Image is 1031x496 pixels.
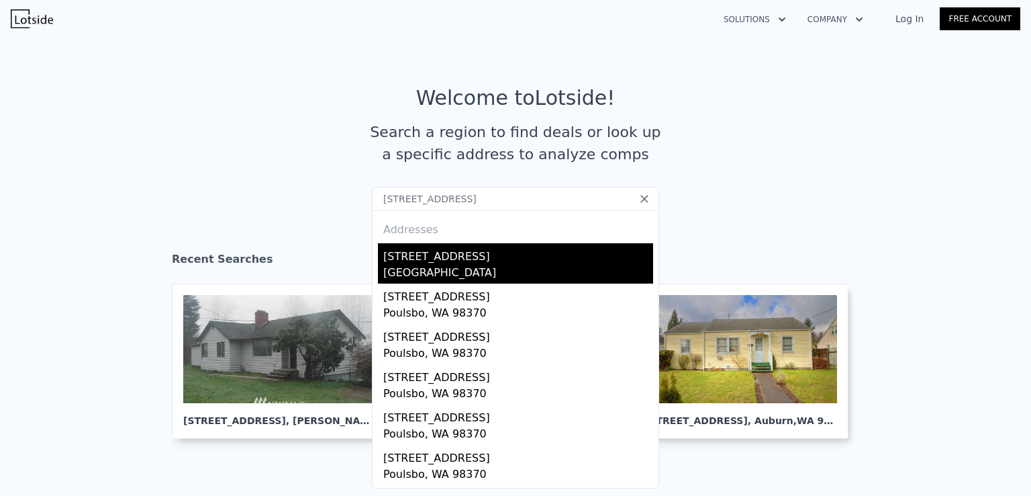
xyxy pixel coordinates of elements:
div: [STREET_ADDRESS] [383,364,653,386]
div: [STREET_ADDRESS] [383,284,653,305]
div: Poulsbo, WA 98370 [383,305,653,324]
div: [STREET_ADDRESS] , Auburn [645,403,837,427]
div: Poulsbo, WA 98370 [383,386,653,405]
div: [STREET_ADDRESS] , [PERSON_NAME] [183,403,375,427]
a: Free Account [940,7,1020,30]
input: Search an address or region... [372,187,659,211]
div: [STREET_ADDRESS] [383,243,653,265]
div: Poulsbo, WA 98370 [383,426,653,445]
a: [STREET_ADDRESS], Auburn,WA 98002 [634,284,859,439]
div: Welcome to Lotside ! [416,86,616,110]
div: Search a region to find deals or look up a specific address to analyze comps [365,121,666,165]
span: , WA 98002 [793,415,850,426]
div: Recent Searches [172,241,859,284]
div: [STREET_ADDRESS] [383,445,653,466]
div: [STREET_ADDRESS] [383,324,653,345]
img: Lotside [11,9,53,28]
div: [STREET_ADDRESS] [383,405,653,426]
div: [GEOGRAPHIC_DATA] [383,265,653,284]
div: Poulsbo, WA 98370 [383,466,653,485]
div: Poulsbo, WA 98370 [383,345,653,364]
a: Log In [879,12,940,26]
div: Addresses [378,211,653,243]
button: Solutions [713,7,797,32]
a: [STREET_ADDRESS], [PERSON_NAME] [172,284,397,439]
button: Company [797,7,874,32]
